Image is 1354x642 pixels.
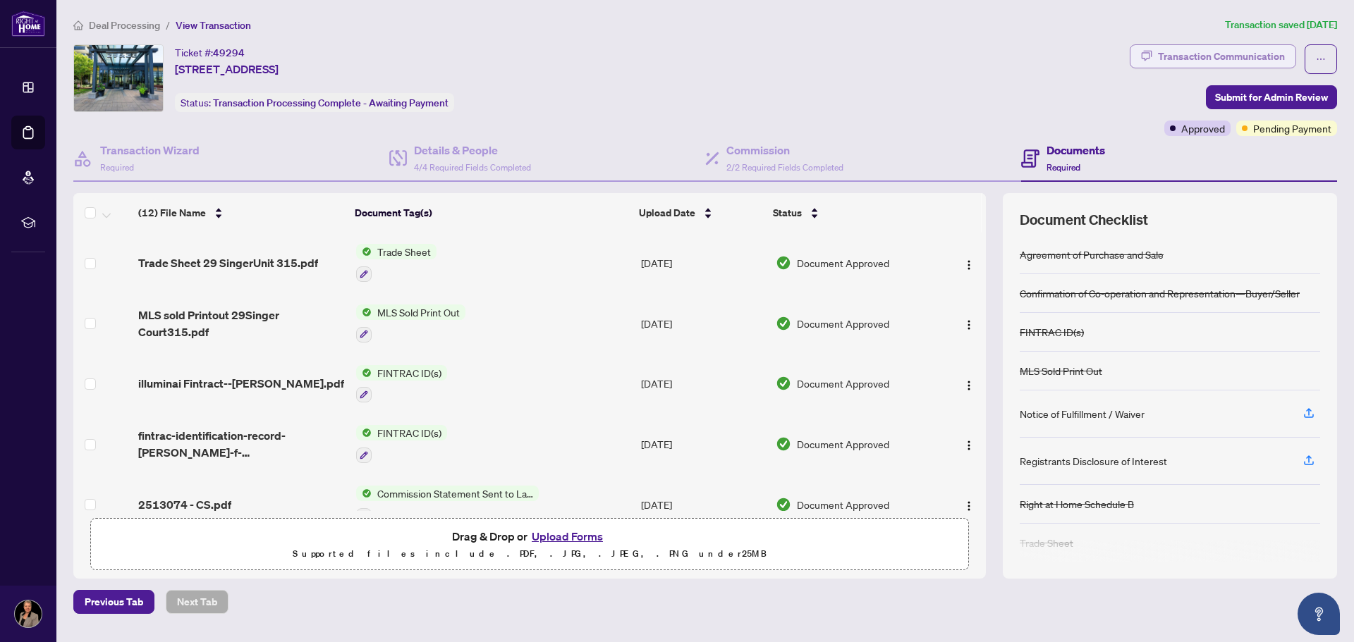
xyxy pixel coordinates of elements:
[133,193,349,233] th: (12) File Name
[1020,535,1073,550] div: Trade Sheet
[635,293,770,354] td: [DATE]
[11,11,45,37] img: logo
[1020,247,1164,262] div: Agreement of Purchase and Sale
[776,376,791,391] img: Document Status
[797,255,889,271] span: Document Approved
[963,500,975,512] img: Logo
[635,354,770,414] td: [DATE]
[1316,54,1326,64] span: ellipsis
[635,233,770,293] td: [DATE]
[1020,210,1148,230] span: Document Checklist
[372,304,465,320] span: MLS Sold Print Out
[1020,324,1084,340] div: FINTRAC ID(s)
[963,440,975,451] img: Logo
[797,497,889,512] span: Document Approved
[527,527,607,545] button: Upload Forms
[175,44,245,61] div: Ticket #:
[639,205,695,221] span: Upload Date
[138,205,206,221] span: (12) File Name
[15,600,42,627] img: Profile Icon
[138,427,345,461] span: fintrac-identification-record-[PERSON_NAME]-f-[PERSON_NAME]-20250728-094854.pdf
[1253,121,1331,136] span: Pending Payment
[356,486,539,524] button: Status IconCommission Statement Sent to Lawyer
[138,496,231,513] span: 2513074 - CS.pdf
[166,17,170,33] li: /
[963,380,975,391] img: Logo
[85,591,143,613] span: Previous Tab
[1047,142,1105,159] h4: Documents
[414,162,531,173] span: 4/4 Required Fields Completed
[773,205,802,221] span: Status
[213,97,449,109] span: Transaction Processing Complete - Awaiting Payment
[958,312,980,335] button: Logo
[1206,85,1337,109] button: Submit for Admin Review
[356,244,437,282] button: Status IconTrade Sheet
[958,252,980,274] button: Logo
[175,93,454,112] div: Status:
[176,19,251,32] span: View Transaction
[356,304,465,342] button: Status IconMLS Sold Print Out
[372,425,447,440] span: FINTRAC ID(s)
[963,319,975,331] img: Logo
[1020,406,1145,421] div: Notice of Fulfillment / Waiver
[635,474,770,535] td: [DATE]
[1020,496,1134,512] div: Right at Home Schedule B
[372,486,539,501] span: Commission Statement Sent to Lawyer
[138,375,344,392] span: illuminai Fintract--[PERSON_NAME].pdf
[1020,363,1102,378] div: MLS Sold Print Out
[1181,121,1225,136] span: Approved
[726,142,843,159] h4: Commission
[1225,17,1337,33] article: Transaction saved [DATE]
[776,497,791,512] img: Document Status
[372,365,447,381] span: FINTRAC ID(s)
[635,414,770,474] td: [DATE]
[963,259,975,271] img: Logo
[797,436,889,452] span: Document Approved
[213,47,245,59] span: 49294
[100,142,200,159] h4: Transaction Wizard
[356,486,372,501] img: Status Icon
[91,519,968,571] span: Drag & Drop orUpload FormsSupported files include .PDF, .JPG, .JPEG, .PNG under25MB
[1020,453,1167,469] div: Registrants Disclosure of Interest
[73,590,154,614] button: Previous Tab
[356,425,447,463] button: Status IconFINTRAC ID(s)
[372,244,437,259] span: Trade Sheet
[958,493,980,516] button: Logo
[356,425,372,440] img: Status Icon
[1020,285,1300,301] div: Confirmation of Co-operation and Representation—Buyer/Seller
[356,365,372,381] img: Status Icon
[138,307,345,340] span: MLS sold Printout 29Singer Court315.pdf
[452,527,607,545] span: Drag & Drop or
[1298,593,1340,635] button: Open asap
[958,433,980,455] button: Logo
[1158,45,1285,68] div: Transaction Communication
[138,254,318,271] span: Trade Sheet 29 SingerUnit 315.pdf
[100,162,134,173] span: Required
[166,590,228,614] button: Next Tab
[776,255,791,271] img: Document Status
[767,193,934,233] th: Status
[74,45,163,111] img: IMG-C12301564_1.jpg
[73,20,83,30] span: home
[99,545,960,562] p: Supported files include .PDF, .JPG, .JPEG, .PNG under 25 MB
[776,436,791,452] img: Document Status
[958,372,980,395] button: Logo
[414,142,531,159] h4: Details & People
[633,193,767,233] th: Upload Date
[356,244,372,259] img: Status Icon
[797,376,889,391] span: Document Approved
[1215,86,1328,109] span: Submit for Admin Review
[797,316,889,331] span: Document Approved
[89,19,160,32] span: Deal Processing
[175,61,279,78] span: [STREET_ADDRESS]
[356,365,447,403] button: Status IconFINTRAC ID(s)
[1130,44,1296,68] button: Transaction Communication
[1047,162,1080,173] span: Required
[726,162,843,173] span: 2/2 Required Fields Completed
[349,193,633,233] th: Document Tag(s)
[776,316,791,331] img: Document Status
[356,304,372,320] img: Status Icon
